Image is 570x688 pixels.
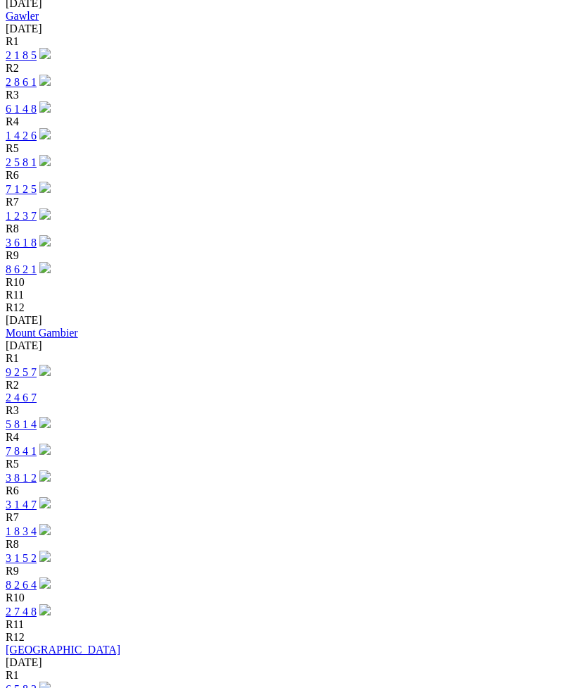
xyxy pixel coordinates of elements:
[6,23,564,35] div: [DATE]
[6,499,37,511] a: 3 1 4 7
[39,235,51,246] img: play-circle.svg
[6,327,78,339] a: Mount Gambier
[6,669,564,682] div: R1
[6,484,564,497] div: R6
[6,472,37,484] a: 3 8 1 2
[6,169,564,182] div: R6
[39,101,51,113] img: play-circle.svg
[39,48,51,59] img: play-circle.svg
[6,565,564,577] div: R9
[39,497,51,508] img: play-circle.svg
[6,404,564,417] div: R3
[6,366,37,378] a: 9 2 5 7
[39,524,51,535] img: play-circle.svg
[6,62,564,75] div: R2
[39,75,51,86] img: play-circle.svg
[6,183,37,195] a: 7 1 2 5
[6,130,37,142] a: 1 4 2 6
[39,604,51,615] img: play-circle.svg
[39,155,51,166] img: play-circle.svg
[6,392,37,404] a: 2 4 6 7
[6,276,564,289] div: R10
[6,579,37,591] a: 8 2 6 4
[39,444,51,455] img: play-circle.svg
[6,656,564,669] div: [DATE]
[6,115,564,128] div: R4
[6,35,564,48] div: R1
[6,223,564,235] div: R8
[39,470,51,482] img: play-circle.svg
[39,208,51,220] img: play-circle.svg
[6,237,37,249] a: 3 6 1 8
[6,289,564,301] div: R11
[6,352,564,365] div: R1
[39,262,51,273] img: play-circle.svg
[39,417,51,428] img: play-circle.svg
[6,552,37,564] a: 3 1 5 2
[6,103,37,115] a: 6 1 4 8
[6,210,37,222] a: 1 2 3 7
[6,644,120,656] a: [GEOGRAPHIC_DATA]
[39,182,51,193] img: play-circle.svg
[6,142,564,155] div: R5
[6,89,564,101] div: R3
[39,577,51,589] img: play-circle.svg
[6,445,37,457] a: 7 8 4 1
[6,339,564,352] div: [DATE]
[39,128,51,139] img: play-circle.svg
[6,76,37,88] a: 2 8 6 1
[6,458,564,470] div: R5
[6,10,39,22] a: Gawler
[6,592,564,604] div: R10
[6,538,564,551] div: R8
[6,418,37,430] a: 5 8 1 4
[39,365,51,376] img: play-circle.svg
[6,379,564,392] div: R2
[6,618,564,631] div: R11
[6,314,564,327] div: [DATE]
[6,511,564,524] div: R7
[6,631,564,644] div: R12
[6,249,564,262] div: R9
[39,551,51,562] img: play-circle.svg
[6,263,37,275] a: 8 6 2 1
[6,606,37,618] a: 2 7 4 8
[6,525,37,537] a: 1 8 3 4
[6,156,37,168] a: 2 5 8 1
[6,301,564,314] div: R12
[6,196,564,208] div: R7
[6,431,564,444] div: R4
[6,49,37,61] a: 2 1 8 5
